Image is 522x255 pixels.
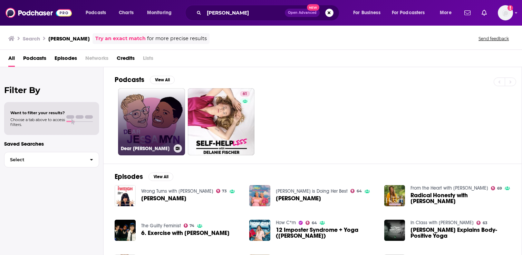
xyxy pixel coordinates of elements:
span: [PERSON_NAME] [141,195,186,201]
a: 73 [216,189,227,193]
button: open menu [435,7,460,18]
span: [PERSON_NAME] [276,195,321,201]
span: for more precise results [147,35,207,43]
button: Show profile menu [498,5,513,20]
span: 74 [190,224,194,227]
span: For Business [353,8,380,18]
img: Jessamyn Stanley [115,185,136,206]
span: 69 [497,187,502,190]
a: Wrong Turns with Jameela Jamil [141,188,213,194]
a: 12 Imposter Syndrome + Yoga (Jessamyn Stanley) [276,227,376,239]
span: Podcasts [86,8,106,18]
span: For Podcasters [392,8,425,18]
span: Monitoring [147,8,172,18]
button: Send feedback [476,36,511,42]
span: Choose a tab above to access filters. [10,117,65,127]
h3: [PERSON_NAME] [48,35,90,42]
span: 64 [357,190,362,193]
span: Want to filter your results? [10,110,65,115]
a: All [8,53,15,67]
span: Networks [85,53,108,67]
span: [PERSON_NAME] Explains Body-Positive Yoga [410,227,511,239]
span: 6. Exercise with [PERSON_NAME] [141,230,230,236]
a: 63 [476,221,487,225]
span: 63 [483,221,487,225]
button: open menu [387,7,435,18]
span: Charts [119,8,134,18]
span: 61 [243,91,247,98]
span: More [440,8,452,18]
h2: Podcasts [115,75,144,84]
a: 6. Exercise with Jessamyn Stanley [141,230,230,236]
span: Logged in as adrian.villarreal [498,5,513,20]
button: Select [4,152,99,167]
a: 61 [240,91,250,97]
span: 73 [222,190,227,193]
button: open menu [81,7,115,18]
a: Jessamyn Stanley Explains Body-Positive Yoga [410,227,511,239]
a: 74 [184,224,195,228]
img: Radical Honesty with Jessamyn Stanley [384,185,405,206]
button: View All [148,173,173,181]
span: Lists [143,53,153,67]
a: The Guilty Feminist [141,223,181,229]
a: 64 [306,221,317,225]
a: 64 [350,189,362,193]
button: Open AdvancedNew [285,9,320,17]
img: Jessamyn Stanley [249,185,270,206]
a: Jessamyn Stanley [276,195,321,201]
button: open menu [142,7,181,18]
h2: Episodes [115,172,143,181]
h3: Search [23,35,40,42]
div: Search podcasts, credits, & more... [192,5,346,21]
img: 6. Exercise with Jessamyn Stanley [115,220,136,241]
span: New [307,4,319,11]
a: 61 [188,88,255,155]
span: Radical Honesty with [PERSON_NAME] [410,192,511,204]
input: Search podcasts, credits, & more... [204,7,285,18]
a: PodcastsView All [115,75,175,84]
span: Select [4,157,84,162]
a: Dear [PERSON_NAME] [118,88,185,155]
img: Podchaser - Follow, Share and Rate Podcasts [6,6,72,19]
span: Open Advanced [288,11,317,15]
span: 64 [312,221,317,225]
img: User Profile [498,5,513,20]
img: 12 Imposter Syndrome + Yoga (Jessamyn Stanley) [249,220,270,241]
a: EpisodesView All [115,172,173,181]
a: Show notifications dropdown [462,7,473,19]
svg: Add a profile image [507,5,513,11]
a: Radical Honesty with Jessamyn Stanley [410,192,511,204]
a: Jessamyn Stanley [141,195,186,201]
a: Try an exact match [95,35,146,43]
a: In Class with Carr [410,220,474,226]
img: Jessamyn Stanley Explains Body-Positive Yoga [384,220,405,241]
a: Credits [117,53,135,67]
button: open menu [348,7,389,18]
a: Podcasts [23,53,46,67]
button: View All [150,76,175,84]
span: 12 Imposter Syndrome + Yoga ([PERSON_NAME]) [276,227,376,239]
a: Show notifications dropdown [479,7,490,19]
a: Busy Philipps is Doing Her Best [276,188,348,194]
a: Episodes [55,53,77,67]
a: Charts [114,7,138,18]
a: How C*m [276,220,296,226]
p: Saved Searches [4,140,99,147]
a: 69 [491,186,502,190]
a: From the Heart with Rachel Brathen [410,185,488,191]
h2: Filter By [4,85,99,95]
h3: Dear [PERSON_NAME] [121,146,171,152]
